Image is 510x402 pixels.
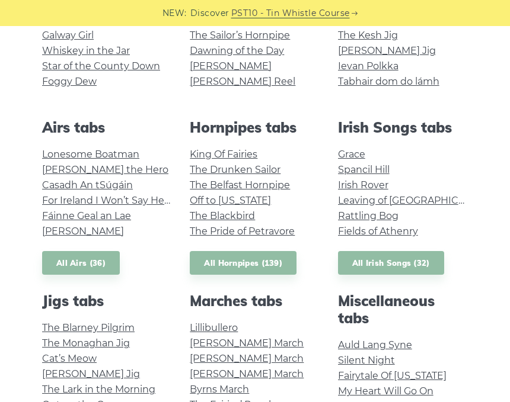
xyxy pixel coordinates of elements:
h2: Airs tabs [42,119,172,136]
a: Tabhair dom do lámh [338,76,439,87]
span: NEW: [162,7,187,20]
a: All Hornpipes (139) [190,251,297,275]
a: The Drunken Sailor [190,164,280,175]
a: Ievan Polkka [338,60,399,72]
a: Lonesome Boatman [42,149,139,160]
a: [PERSON_NAME] the Hero [42,164,168,175]
a: Byrns March [190,384,249,395]
a: Silent Night [338,355,395,366]
a: [PERSON_NAME] March [190,353,304,364]
a: [PERSON_NAME] March [190,368,304,380]
a: Fáinne Geal an Lae [42,210,131,221]
h2: Miscellaneous tabs [338,292,468,327]
h2: Marches tabs [190,292,320,310]
span: Discover [190,7,230,20]
a: Cat’s Meow [42,353,97,364]
a: King Of Fairies [190,149,257,160]
h2: Jigs tabs [42,292,172,310]
a: Casadh An tSúgáin [42,179,133,191]
a: Fields of Athenry [338,226,418,237]
a: Galway Girl [42,30,94,41]
a: Irish Rover [338,179,388,191]
a: Auld Lang Syne [338,339,412,350]
a: All Airs (36) [42,251,120,275]
a: The Blarney Pilgrim [42,322,135,333]
a: For Ireland I Won’t Say Her Name [42,195,199,206]
a: The Pride of Petravore [190,226,295,237]
a: The Blackbird [190,210,255,221]
h2: Hornpipes tabs [190,119,320,136]
a: Whiskey in the Jar [42,45,130,56]
a: [PERSON_NAME] [190,60,272,72]
a: The Kesh Jig [338,30,398,41]
a: The Sailor’s Hornpipe [190,30,290,41]
a: Leaving of [GEOGRAPHIC_DATA] [338,195,491,206]
a: Rattling Bog [338,210,399,221]
a: [PERSON_NAME] [42,226,124,237]
a: The Monaghan Jig [42,337,130,349]
a: Off to [US_STATE] [190,195,271,206]
a: Dawning of the Day [190,45,284,56]
a: My Heart Will Go On [338,385,434,397]
a: [PERSON_NAME] Jig [338,45,436,56]
a: PST10 - Tin Whistle Course [231,7,350,20]
a: [PERSON_NAME] March [190,337,304,349]
a: The Lark in the Morning [42,384,155,395]
a: Foggy Dew [42,76,97,87]
h2: Irish Songs tabs [338,119,468,136]
a: Fairytale Of [US_STATE] [338,370,447,381]
a: [PERSON_NAME] Reel [190,76,295,87]
a: [PERSON_NAME] Jig [42,368,140,380]
a: Grace [338,149,365,160]
a: Star of the County Down [42,60,160,72]
a: Spancil Hill [338,164,390,175]
a: The Belfast Hornpipe [190,179,290,191]
a: All Irish Songs (32) [338,251,444,275]
a: Lillibullero [190,322,238,333]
